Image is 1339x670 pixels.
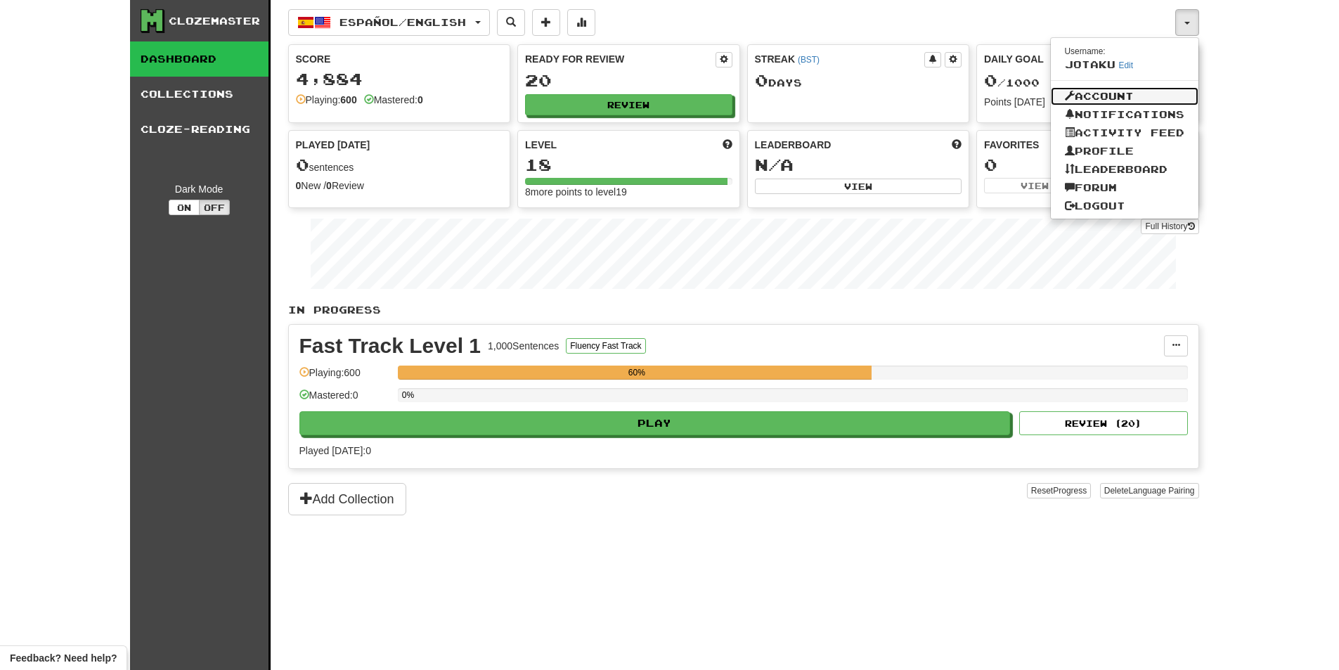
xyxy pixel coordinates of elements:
span: 0 [984,70,997,90]
div: Ready for Review [525,52,716,66]
button: Play [299,411,1011,435]
button: Search sentences [497,9,525,36]
div: Fast Track Level 1 [299,335,481,356]
span: Leaderboard [755,138,832,152]
span: N/A [755,155,794,174]
button: ResetProgress [1027,483,1091,498]
span: This week in points, UTC [952,138,962,152]
div: Playing: [296,93,357,107]
div: Streak [755,52,925,66]
button: Add sentence to collection [532,9,560,36]
span: / 1000 [984,77,1040,89]
span: Played [DATE] [296,138,370,152]
div: 18 [525,156,732,174]
div: Mastered: 0 [299,388,391,411]
button: Review (20) [1019,411,1188,435]
a: Full History [1141,219,1198,234]
a: Account [1051,87,1198,105]
span: Language Pairing [1128,486,1194,496]
button: Español/English [288,9,490,36]
button: View [984,178,1086,193]
a: Collections [130,77,269,112]
button: DeleteLanguage Pairing [1100,483,1199,498]
button: View [755,179,962,194]
span: Jotaku [1065,58,1115,70]
div: Score [296,52,503,66]
span: 0 [755,70,768,90]
span: Open feedback widget [10,651,117,665]
div: 4,884 [296,70,503,88]
strong: 600 [340,94,356,105]
a: Notifications [1051,105,1198,124]
a: Edit [1119,60,1134,70]
div: 60% [402,366,872,380]
span: Played [DATE]: 0 [299,445,371,456]
button: More stats [567,9,595,36]
div: 1,000 Sentences [488,339,559,353]
a: Dashboard [130,41,269,77]
button: Add Collection [288,483,406,515]
div: Day s [755,72,962,90]
span: Level [525,138,557,152]
div: Clozemaster [169,14,260,28]
button: Review [525,94,732,115]
div: Dark Mode [141,182,258,196]
a: Cloze-Reading [130,112,269,147]
strong: 0 [296,180,302,191]
div: sentences [296,156,503,174]
div: Playing: 600 [299,366,391,389]
a: Profile [1051,142,1198,160]
a: Leaderboard [1051,160,1198,179]
div: Points [DATE] [984,95,1191,109]
span: Progress [1053,486,1087,496]
div: 20 [525,72,732,89]
a: Logout [1051,197,1198,215]
button: Fluency Fast Track [566,338,645,354]
strong: 0 [418,94,423,105]
div: Mastered: [364,93,423,107]
div: Daily Goal [984,52,1175,67]
div: New / Review [296,179,503,193]
button: Off [199,200,230,215]
span: 0 [296,155,309,174]
a: (BST) [798,55,820,65]
strong: 0 [326,180,332,191]
div: 0 [984,156,1191,174]
div: Favorites [984,138,1191,152]
a: Activity Feed [1051,124,1198,142]
span: Score more points to level up [723,138,732,152]
a: Forum [1051,179,1198,197]
div: 8 more points to level 19 [525,185,732,199]
small: Username: [1065,46,1106,56]
button: On [169,200,200,215]
p: In Progress [288,303,1199,317]
span: Español / English [339,16,466,28]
